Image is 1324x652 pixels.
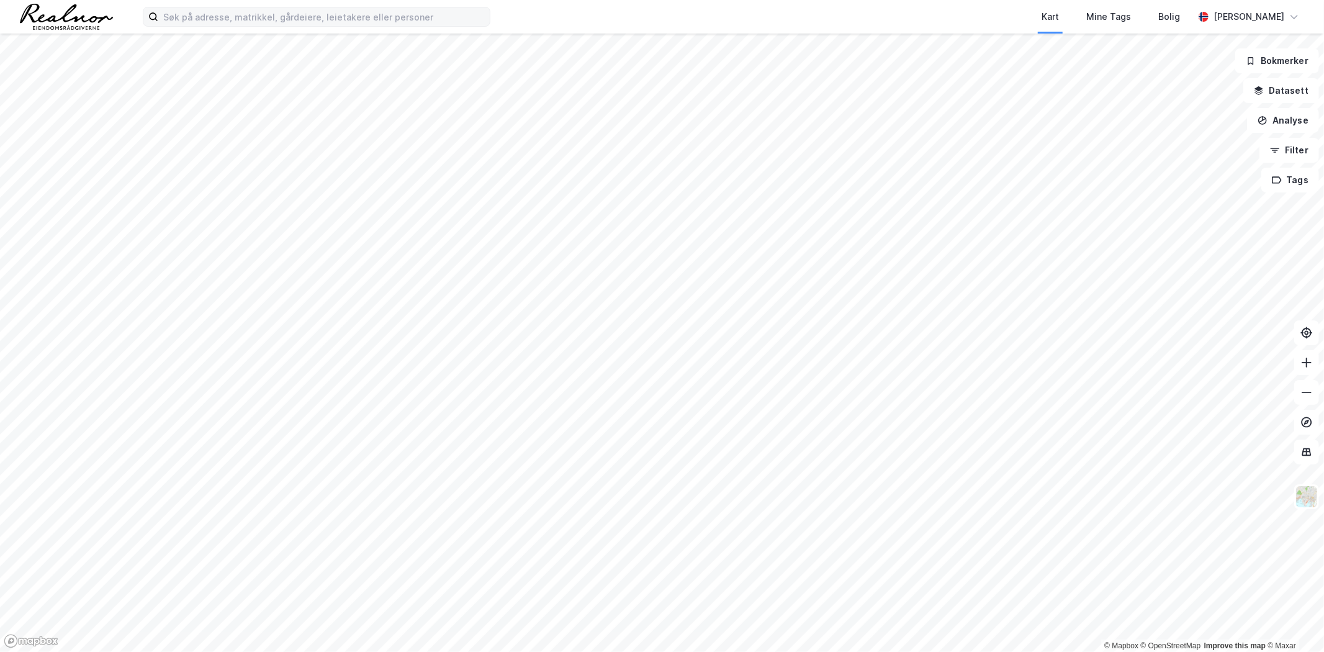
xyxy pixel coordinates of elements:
a: Mapbox homepage [4,634,58,648]
input: Søk på adresse, matrikkel, gårdeiere, leietakere eller personer [158,7,490,26]
button: Tags [1261,168,1319,192]
button: Bokmerker [1235,48,1319,73]
div: Mine Tags [1086,9,1131,24]
a: OpenStreetMap [1141,641,1201,650]
img: realnor-logo.934646d98de889bb5806.png [20,4,113,30]
button: Datasett [1243,78,1319,103]
div: [PERSON_NAME] [1214,9,1284,24]
button: Analyse [1247,108,1319,133]
iframe: Chat Widget [1262,592,1324,652]
a: Mapbox [1104,641,1138,650]
div: Kontrollprogram for chat [1262,592,1324,652]
div: Bolig [1158,9,1180,24]
div: Kart [1042,9,1059,24]
a: Improve this map [1204,641,1266,650]
img: Z [1295,485,1318,509]
button: Filter [1259,138,1319,163]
